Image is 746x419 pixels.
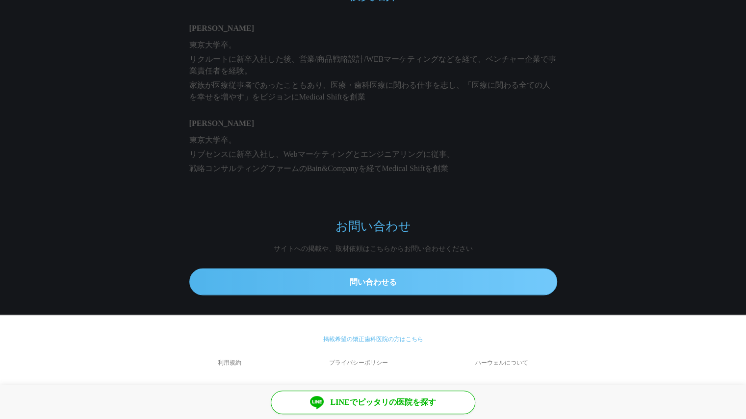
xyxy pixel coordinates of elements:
[435,350,569,374] a: ハーウェルについて
[189,118,557,129] p: [PERSON_NAME]
[288,350,429,374] a: プライバシーポリシー
[189,39,557,51] p: 東京大学卒。
[189,268,557,295] a: 問い合わせる
[271,391,475,414] a: LINEでピッタリの医院を探す
[189,163,557,174] p: 戦略コンサルティングファームのBain&Companyを経てMedical Shiftを創業
[177,350,283,374] a: 利用規約
[274,243,370,253] span: サイトへの掲載や、取材依頼は
[370,243,473,253] span: こちらからお問い合わせください
[189,23,557,34] p: [PERSON_NAME]
[189,53,557,77] p: リクルートに新卒入社した後、営業/商品戦略設計/WEBマーケティングなどを経て、ベンチャー企業で事業責任者を経験。
[189,79,557,103] p: 家族が医療従事者であったこともあり、医療・歯科医療に関わる仕事を志し、「医療に関わる全ての人を幸せを増やす」をビジョンにMedical Shiftを創業
[189,134,557,146] p: 東京大学卒。
[189,148,557,160] p: リブセンスに新卒入社し、Webマーケティングとエンジニアリングに従事。
[323,335,423,342] a: 掲載希望の矯正歯科医院の方はこちら
[189,204,557,233] h2: お問い合わせ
